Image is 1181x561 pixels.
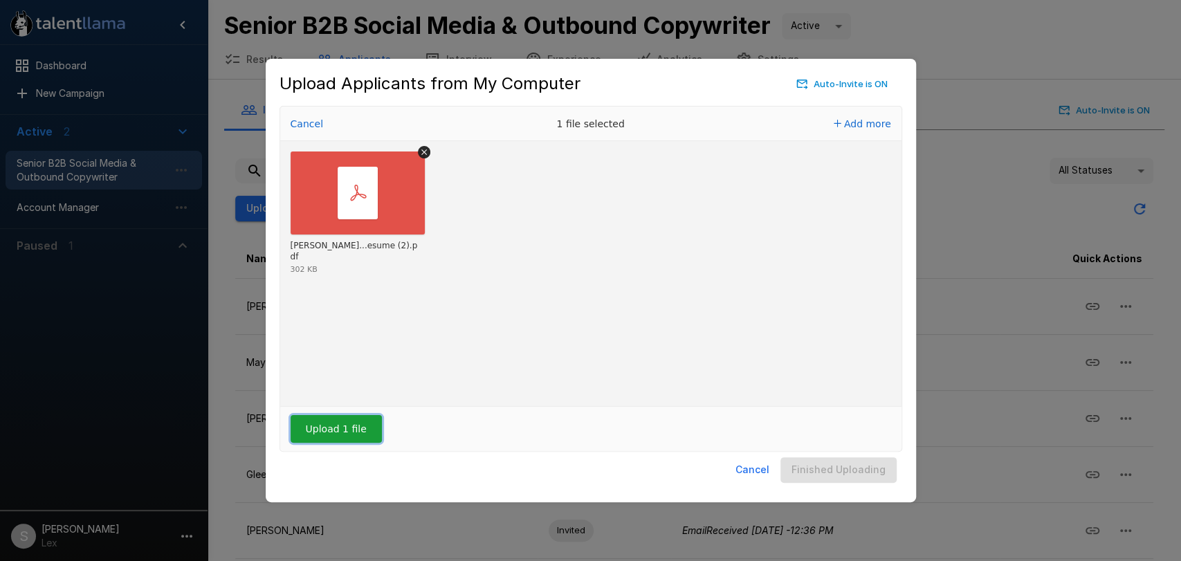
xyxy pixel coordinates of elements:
button: Cancel [730,457,775,483]
button: Auto-Invite is ON [794,73,891,95]
div: Charles Gabriel Gelotin Senior B2B Social Media and Outbound Copywriter Resume (2).pdf [291,241,422,262]
div: Uppy Dashboard [280,106,902,452]
h5: Upload Applicants from My Computer [280,73,580,95]
div: 302 KB [291,266,318,273]
button: Upload 1 file [291,415,382,443]
button: Remove file [418,146,430,158]
button: Cancel [286,114,327,134]
button: Add more files [828,114,897,134]
span: Add more [844,118,891,129]
div: 1 file selected [487,107,695,141]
